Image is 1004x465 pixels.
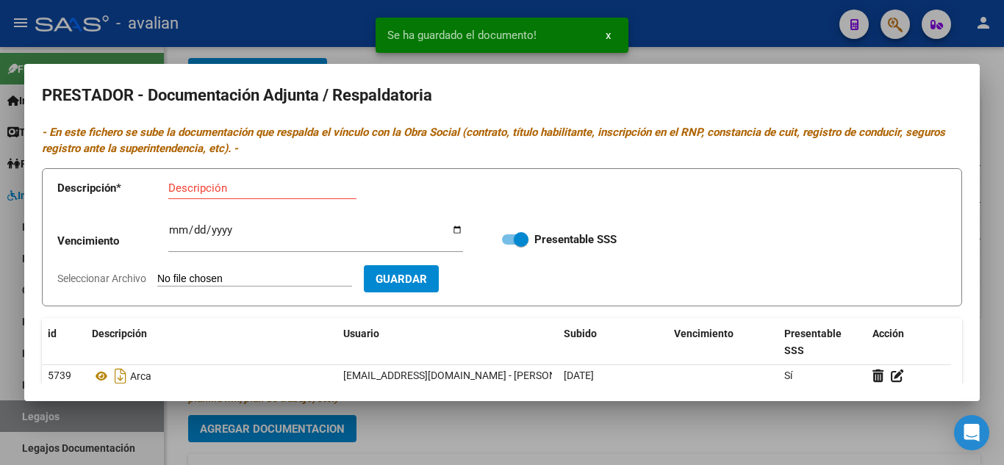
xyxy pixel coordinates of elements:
[668,318,778,367] datatable-header-cell: Vencimiento
[376,273,427,286] span: Guardar
[42,82,962,109] h2: PRESTADOR - Documentación Adjunta / Respaldatoria
[130,370,151,382] span: Arca
[954,415,989,450] div: Open Intercom Messenger
[558,318,668,367] datatable-header-cell: Subido
[57,233,168,250] p: Vencimiento
[564,370,594,381] span: [DATE]
[57,180,168,197] p: Descripción
[343,328,379,339] span: Usuario
[872,328,904,339] span: Acción
[343,370,592,381] span: [EMAIL_ADDRESS][DOMAIN_NAME] - [PERSON_NAME]
[594,22,623,48] button: x
[784,328,842,356] span: Presentable SSS
[564,328,597,339] span: Subido
[92,328,147,339] span: Descripción
[86,318,337,367] datatable-header-cell: Descripción
[778,318,867,367] datatable-header-cell: Presentable SSS
[606,29,611,42] span: x
[674,328,734,339] span: Vencimiento
[48,328,57,339] span: id
[48,370,71,381] span: 5739
[387,28,537,43] span: Se ha guardado el documento!
[57,273,146,284] span: Seleccionar Archivo
[867,318,940,367] datatable-header-cell: Acción
[534,233,617,246] strong: Presentable SSS
[364,265,439,292] button: Guardar
[337,318,558,367] datatable-header-cell: Usuario
[784,370,792,381] span: Sí
[111,364,130,388] i: Descargar documento
[42,318,86,367] datatable-header-cell: id
[42,126,945,156] i: - En este fichero se sube la documentación que respalda el vínculo con la Obra Social (contrato, ...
